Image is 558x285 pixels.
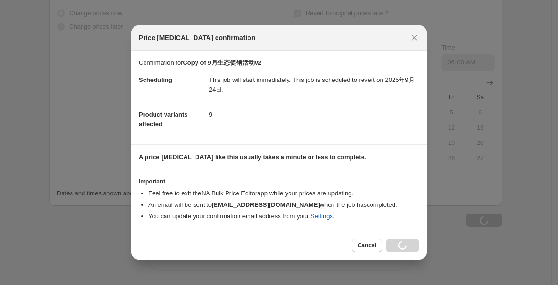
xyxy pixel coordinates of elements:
[139,153,366,161] b: A price [MEDICAL_DATA] like this usually takes a minute or less to complete.
[212,201,320,208] b: [EMAIL_ADDRESS][DOMAIN_NAME]
[209,68,419,102] dd: This job will start immediately. This job is scheduled to revert on 2025年9月24日.
[148,212,419,221] li: You can update your confirmation email address from your .
[139,111,188,128] span: Product variants affected
[139,58,419,68] p: Confirmation for
[139,76,172,83] span: Scheduling
[209,102,419,127] dd: 9
[139,178,419,185] h3: Important
[148,200,419,210] li: An email will be sent to when the job has completed .
[408,31,421,44] button: Close
[148,189,419,198] li: Feel free to exit the NA Bulk Price Editor app while your prices are updating.
[310,213,333,220] a: Settings
[183,59,261,66] b: Copy of 9月生态促销活动v2
[139,33,256,42] span: Price [MEDICAL_DATA] confirmation
[358,242,376,249] span: Cancel
[352,239,382,252] button: Cancel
